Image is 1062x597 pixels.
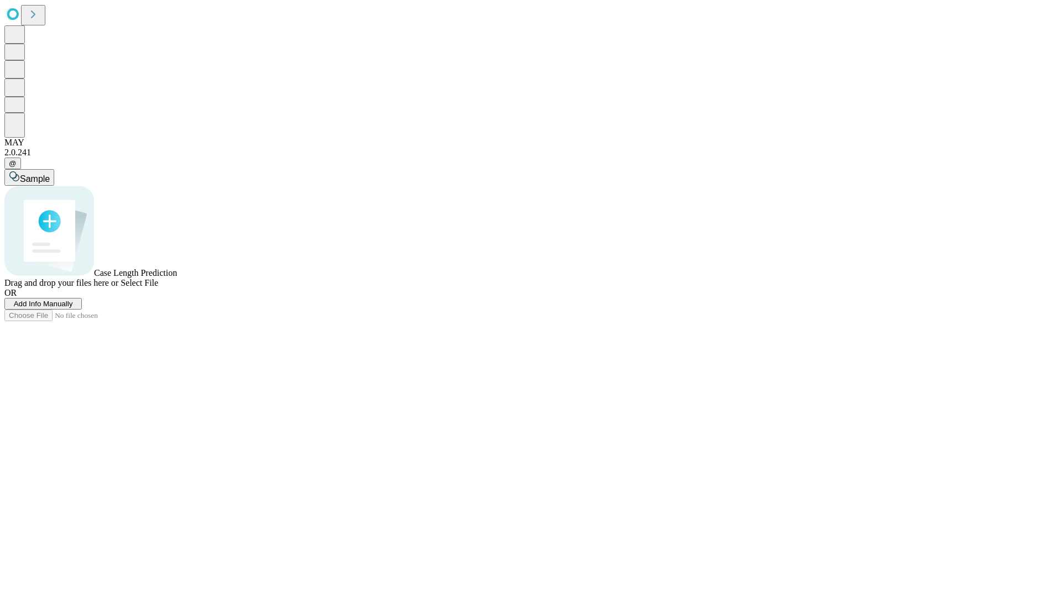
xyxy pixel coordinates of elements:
span: @ [9,159,17,167]
span: Add Info Manually [14,300,73,308]
span: Case Length Prediction [94,268,177,277]
span: OR [4,288,17,297]
div: MAY [4,138,1058,148]
button: Sample [4,169,54,186]
div: 2.0.241 [4,148,1058,158]
span: Select File [121,278,158,287]
span: Sample [20,174,50,184]
button: Add Info Manually [4,298,82,310]
span: Drag and drop your files here or [4,278,118,287]
button: @ [4,158,21,169]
